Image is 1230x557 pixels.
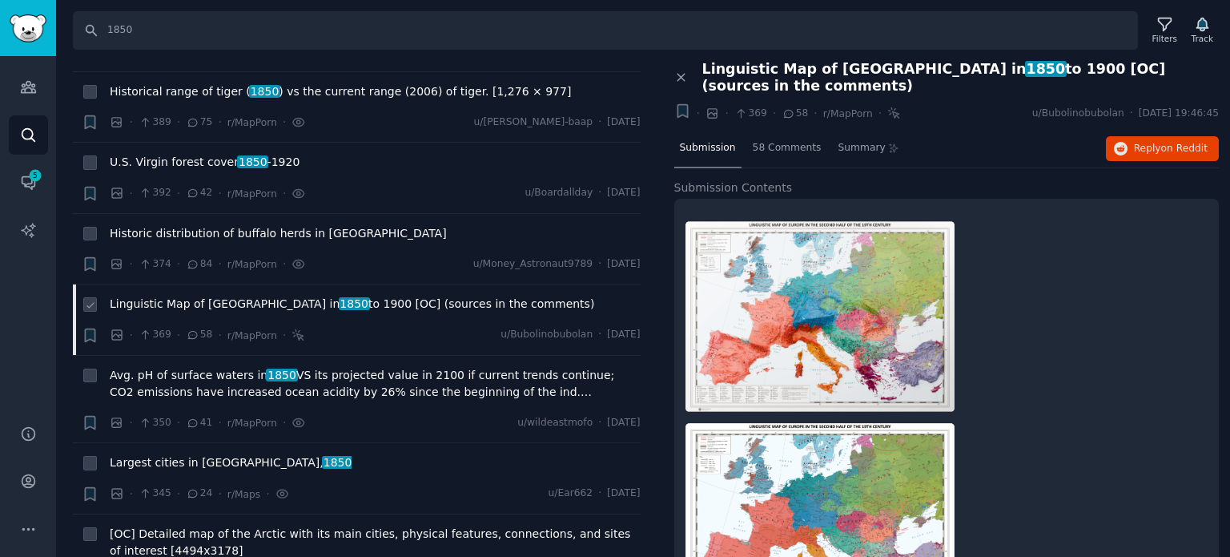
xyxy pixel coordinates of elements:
[110,367,641,401] a: Avg. pH of surface waters in1850VS its projected value in 2100 if current trends continue; CO2 em...
[878,105,882,122] span: ·
[322,456,353,469] span: 1850
[607,186,640,200] span: [DATE]
[725,105,728,122] span: ·
[110,83,571,100] a: Historical range of tiger (1850) vs the current range (2006) of tiger. [1,276 × 977]
[1152,33,1177,44] div: Filters
[814,105,817,122] span: ·
[177,256,180,272] span: ·
[598,416,601,430] span: ·
[283,114,286,131] span: ·
[283,256,286,272] span: ·
[702,61,1220,95] span: Linguistic Map of [GEOGRAPHIC_DATA] in to 1900 [OC] (sources in the comments)
[186,115,212,130] span: 75
[525,186,593,200] span: u/Boardallday
[177,114,180,131] span: ·
[218,185,221,202] span: ·
[549,486,593,501] span: u/Ear662
[598,328,601,342] span: ·
[1134,142,1208,156] span: Reply
[9,163,48,202] a: 5
[227,117,277,128] span: r/MapPorn
[283,185,286,202] span: ·
[1186,14,1219,47] button: Track
[674,180,793,196] span: Submission Contents
[218,414,221,431] span: ·
[110,296,594,313] span: Linguistic Map of [GEOGRAPHIC_DATA] in to 1900 [OC] (sources in the comments)
[753,141,822,155] span: 58 Comments
[139,416,171,430] span: 350
[773,105,776,122] span: ·
[598,115,601,130] span: ·
[227,188,277,200] span: r/MapPorn
[237,155,268,168] span: 1850
[10,14,46,42] img: GummySearch logo
[607,115,640,130] span: [DATE]
[218,327,221,344] span: ·
[266,486,269,503] span: ·
[177,414,180,431] span: ·
[110,83,571,100] span: Historical range of tiger ( ) vs the current range (2006) of tiger. [1,276 × 977]
[607,328,640,342] span: [DATE]
[1161,143,1208,154] span: on Reddit
[139,115,171,130] span: 389
[685,221,955,412] img: Linguistic Map of Europe in 1850 to 1900 [OC] (sources in the comments)
[130,414,133,431] span: ·
[734,107,767,121] span: 369
[607,416,640,430] span: [DATE]
[218,256,221,272] span: ·
[186,257,212,272] span: 84
[139,486,171,501] span: 345
[110,367,641,401] span: Avg. pH of surface waters in VS its projected value in 2100 if current trends continue; CO2 emiss...
[1032,107,1124,121] span: u/Bubolinobubolan
[607,486,640,501] span: [DATE]
[73,11,1138,50] input: Search Keyword
[473,257,593,272] span: u/Money_Astronaut9789
[110,154,299,171] span: U.S. Virgin forest cover -1920
[177,486,180,503] span: ·
[598,186,601,200] span: ·
[266,369,297,381] span: 1850
[823,108,873,119] span: r/MapPorn
[139,328,171,342] span: 369
[186,328,212,342] span: 58
[110,154,299,171] a: U.S. Virgin forest cover1850-1920
[474,115,593,130] span: u/[PERSON_NAME]-baap
[110,225,447,242] a: Historic distribution of buffalo herds in [GEOGRAPHIC_DATA]
[130,185,133,202] span: ·
[218,486,221,503] span: ·
[339,297,370,310] span: 1850
[1130,107,1133,121] span: ·
[177,185,180,202] span: ·
[782,107,808,121] span: 58
[130,327,133,344] span: ·
[1106,136,1219,162] button: Replyon Reddit
[283,327,286,344] span: ·
[517,416,593,430] span: u/wildeastmofo
[1025,61,1067,77] span: 1850
[697,105,700,122] span: ·
[186,186,212,200] span: 42
[598,486,601,501] span: ·
[186,416,212,430] span: 41
[130,256,133,272] span: ·
[139,186,171,200] span: 392
[598,257,601,272] span: ·
[607,257,640,272] span: [DATE]
[227,259,277,270] span: r/MapPorn
[28,170,42,181] span: 5
[227,330,277,341] span: r/MapPorn
[130,114,133,131] span: ·
[110,296,594,313] a: Linguistic Map of [GEOGRAPHIC_DATA] in1850to 1900 [OC] (sources in the comments)
[227,418,277,429] span: r/MapPorn
[249,85,280,98] span: 1850
[838,141,885,155] span: Summary
[500,328,593,342] span: u/Bubolinobubolan
[139,257,171,272] span: 374
[680,141,736,155] span: Submission
[1192,33,1213,44] div: Track
[186,486,212,501] span: 24
[130,486,133,503] span: ·
[283,414,286,431] span: ·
